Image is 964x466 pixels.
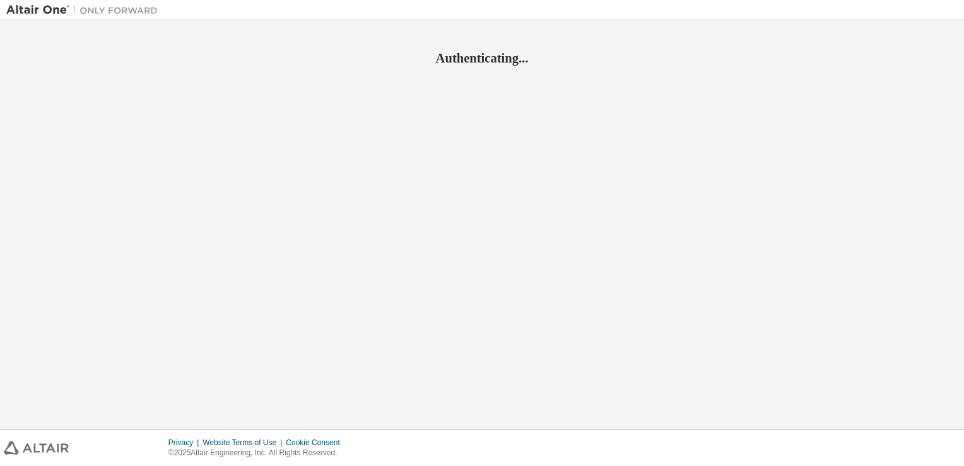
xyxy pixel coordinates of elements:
div: Privacy [168,438,203,448]
img: altair_logo.svg [4,441,69,455]
h2: Authenticating... [6,50,958,66]
p: © 2025 Altair Engineering, Inc. All Rights Reserved. [168,448,348,458]
div: Website Terms of Use [203,438,286,448]
div: Cookie Consent [286,438,347,448]
img: Altair One [6,4,164,16]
